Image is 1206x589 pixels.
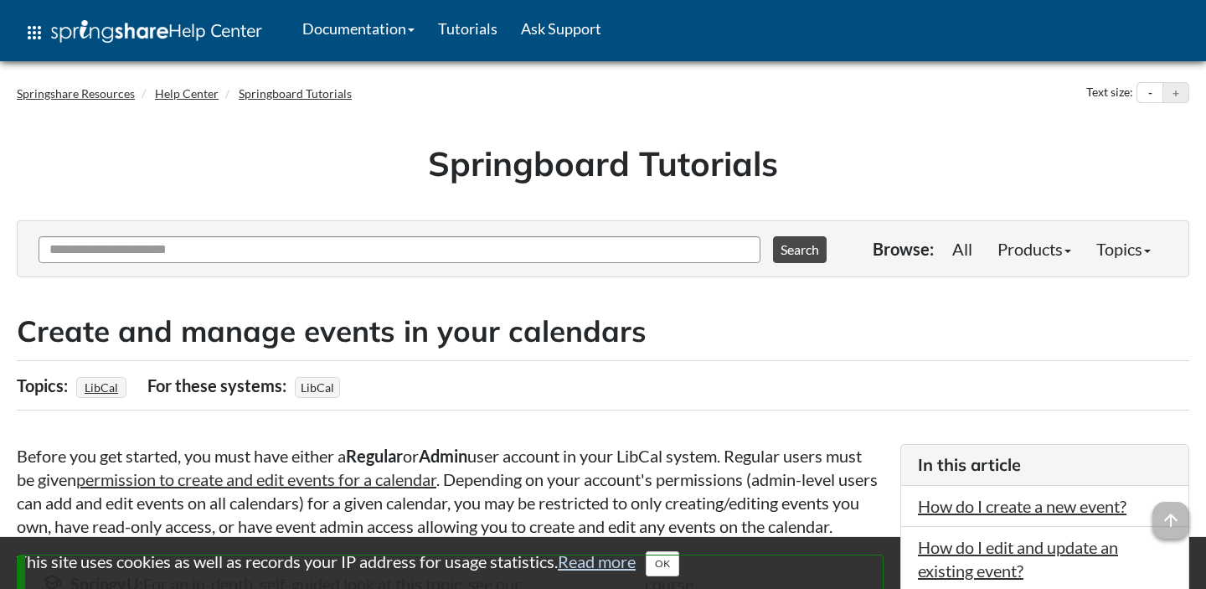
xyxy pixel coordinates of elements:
[13,8,274,58] a: apps Help Center
[346,446,403,466] strong: Regular
[24,23,44,43] span: apps
[17,311,1189,352] h2: Create and manage events in your calendars
[918,496,1126,516] a: How do I create a new event?
[1152,504,1189,524] a: arrow_upward
[426,8,509,49] a: Tutorials
[291,8,426,49] a: Documentation
[51,20,168,43] img: Springshare
[17,369,72,401] div: Topics:
[295,377,340,398] span: LibCal
[239,86,352,101] a: Springboard Tutorials
[1083,82,1136,104] div: Text size:
[918,537,1118,581] a: How do I edit and update an existing event?
[17,444,884,538] p: Before you get started, you must have either a or user account in your LibCal system. Regular use...
[147,369,291,401] div: For these systems:
[419,446,467,466] strong: Admin
[1137,83,1162,103] button: Decrease text size
[985,232,1084,266] a: Products
[82,375,121,400] a: LibCal
[509,8,613,49] a: Ask Support
[155,86,219,101] a: Help Center
[29,140,1177,187] h1: Springboard Tutorials
[773,236,827,263] button: Search
[918,453,1172,477] h3: In this article
[76,469,436,489] a: permission to create and edit events for a calendar
[168,19,262,41] span: Help Center
[17,86,135,101] a: Springshare Resources
[1152,502,1189,539] span: arrow_upward
[940,232,985,266] a: All
[1163,83,1188,103] button: Increase text size
[873,237,934,261] p: Browse:
[1084,232,1163,266] a: Topics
